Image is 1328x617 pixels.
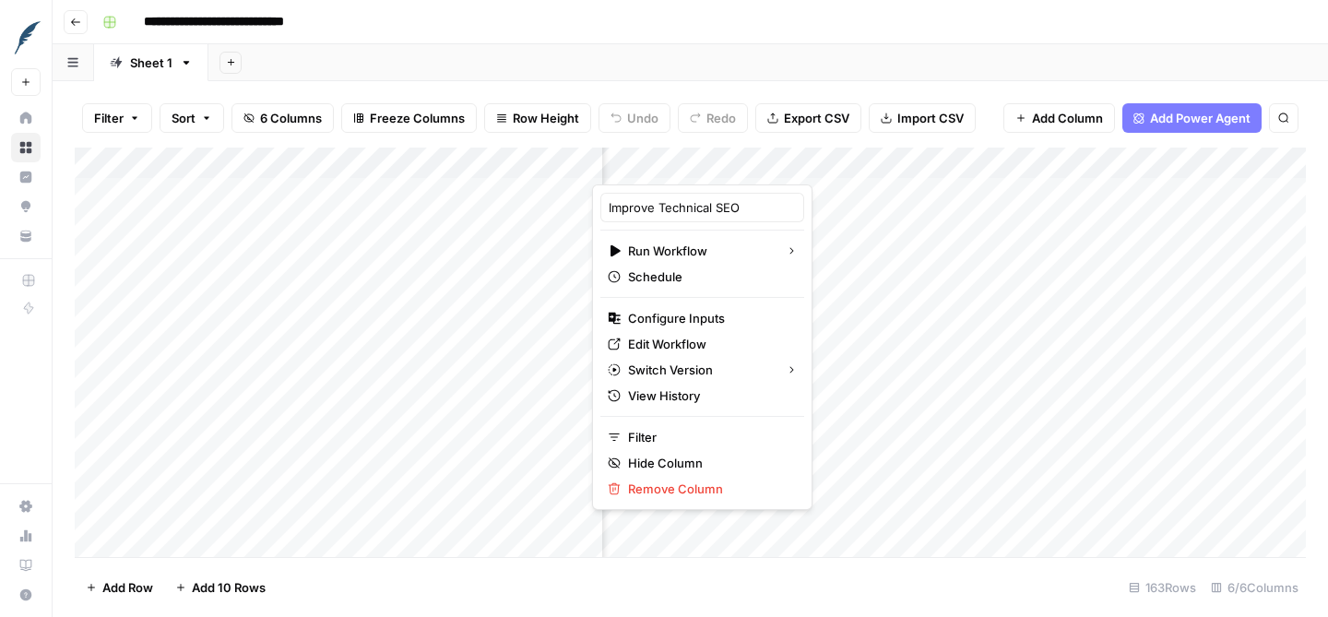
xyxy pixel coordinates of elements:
[678,103,748,133] button: Redo
[628,361,771,379] span: Switch Version
[628,480,789,498] span: Remove Column
[160,103,224,133] button: Sort
[207,109,304,121] div: Keywords by Traffic
[755,103,861,133] button: Export CSV
[370,109,465,127] span: Freeze Columns
[30,48,44,63] img: website_grey.svg
[628,309,789,327] span: Configure Inputs
[30,30,44,44] img: logo_orange.svg
[341,103,477,133] button: Freeze Columns
[784,109,849,127] span: Export CSV
[11,192,41,221] a: Opportunities
[53,107,68,122] img: tab_domain_overview_orange.svg
[11,133,41,162] a: Browse
[231,103,334,133] button: 6 Columns
[513,109,579,127] span: Row Height
[11,551,41,580] a: Learning Hub
[82,103,152,133] button: Filter
[260,109,322,127] span: 6 Columns
[628,267,789,286] span: Schedule
[172,109,196,127] span: Sort
[628,454,789,472] span: Hide Column
[52,30,90,44] div: v 4.0.25
[11,162,41,192] a: Insights
[1150,109,1251,127] span: Add Power Agent
[869,103,976,133] button: Import CSV
[186,107,201,122] img: tab_keywords_by_traffic_grey.svg
[628,386,789,405] span: View History
[11,15,41,61] button: Workspace: FreeWill
[484,103,591,133] button: Row Height
[1032,109,1103,127] span: Add Column
[11,21,44,54] img: FreeWill Logo
[599,103,670,133] button: Undo
[628,335,789,353] span: Edit Workflow
[1003,103,1115,133] button: Add Column
[11,521,41,551] a: Usage
[1121,573,1203,602] div: 163 Rows
[94,44,208,81] a: Sheet 1
[1122,103,1262,133] button: Add Power Agent
[94,109,124,127] span: Filter
[706,109,736,127] span: Redo
[11,492,41,521] a: Settings
[102,578,153,597] span: Add Row
[164,573,277,602] button: Add 10 Rows
[75,573,164,602] button: Add Row
[130,53,172,72] div: Sheet 1
[1203,573,1306,602] div: 6/6 Columns
[628,242,771,260] span: Run Workflow
[74,109,165,121] div: Domain Overview
[11,580,41,610] button: Help + Support
[192,578,266,597] span: Add 10 Rows
[897,109,964,127] span: Import CSV
[11,103,41,133] a: Home
[11,221,41,251] a: Your Data
[48,48,203,63] div: Domain: [DOMAIN_NAME]
[628,428,789,446] span: Filter
[627,109,658,127] span: Undo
